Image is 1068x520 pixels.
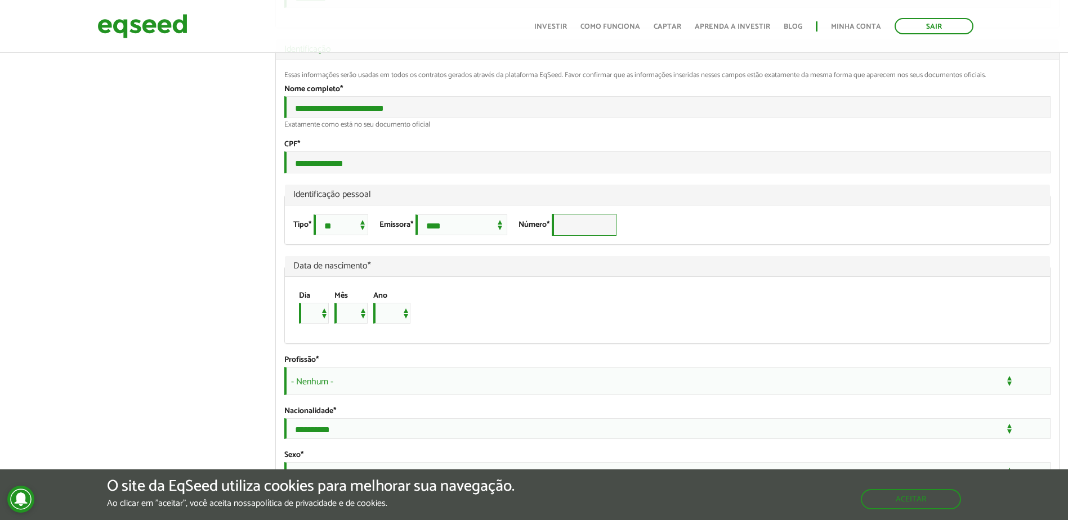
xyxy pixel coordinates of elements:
a: Como funciona [580,23,640,30]
span: Este campo é obrigatório. [301,449,303,461]
span: - Nenhum - [284,367,1051,395]
button: Aceitar [861,489,961,509]
a: Blog [784,23,802,30]
label: Emissora [379,221,413,229]
a: Aprenda a investir [695,23,770,30]
a: Minha conta [831,23,881,30]
label: Dia [299,292,310,300]
span: Este campo é obrigatório. [410,218,413,231]
span: Este campo é obrigatório. [340,83,343,96]
label: Número [519,221,549,229]
p: Ao clicar em "aceitar", você aceita nossa . [107,498,515,509]
label: Nome completo [284,86,343,93]
img: EqSeed [97,11,187,41]
label: Tipo [293,221,311,229]
span: Identificação pessoal [293,190,1042,199]
label: Sexo [284,451,303,459]
h5: O site da EqSeed utiliza cookies para melhorar sua navegação. [107,478,515,495]
span: Data de nascimento [293,262,1042,271]
label: Ano [373,292,387,300]
div: Exatamente como está no seu documento oficial [284,121,1051,128]
span: Este campo é obrigatório. [297,138,300,151]
span: Este campo é obrigatório. [333,405,336,418]
a: Identificação [284,45,1051,54]
a: política de privacidade e de cookies [256,499,386,508]
a: Sair [895,18,973,34]
a: Captar [654,23,681,30]
label: Mês [334,292,348,300]
span: Este campo é obrigatório. [309,218,311,231]
label: Profissão [284,356,319,364]
span: Este campo é obrigatório. [547,218,549,231]
label: CPF [284,141,300,149]
div: Essas informações serão usadas em todos os contratos gerados através da plataforma EqSeed. Favor ... [284,71,1051,79]
span: Este campo é obrigatório. [368,258,371,274]
label: Nacionalidade [284,407,336,415]
a: Investir [534,23,567,30]
span: Este campo é obrigatório. [316,353,319,366]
